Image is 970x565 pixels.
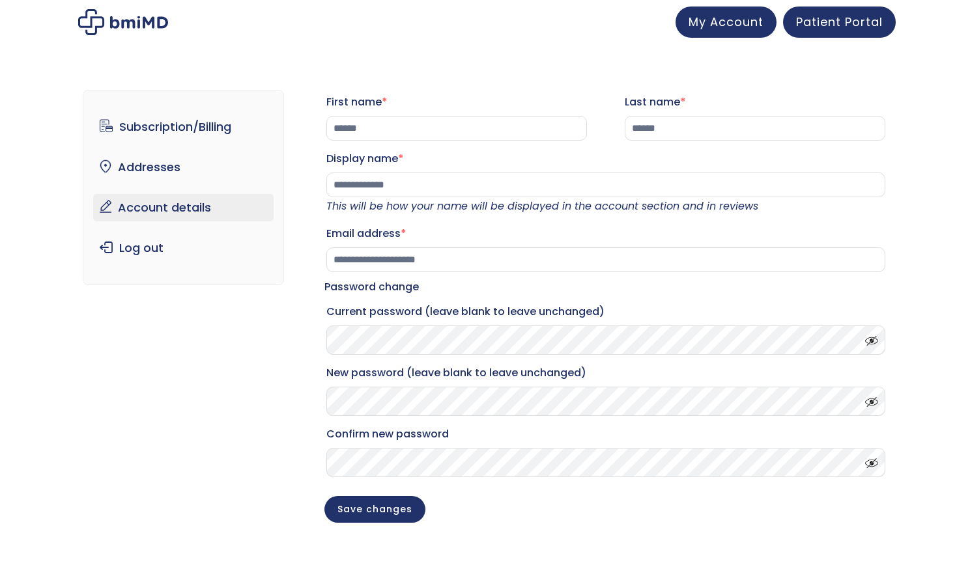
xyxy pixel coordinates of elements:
[93,234,274,262] a: Log out
[78,9,168,35] img: My account
[783,7,896,38] a: Patient Portal
[324,496,425,523] button: Save changes
[326,363,885,383] label: New password (leave blank to leave unchanged)
[796,14,883,30] span: Patient Portal
[326,92,587,113] label: First name
[689,14,763,30] span: My Account
[625,92,885,113] label: Last name
[93,194,274,221] a: Account details
[83,90,284,285] nav: Account pages
[93,113,274,141] a: Subscription/Billing
[324,278,419,296] legend: Password change
[326,148,885,169] label: Display name
[326,424,885,445] label: Confirm new password
[93,154,274,181] a: Addresses
[326,223,885,244] label: Email address
[326,301,885,322] label: Current password (leave blank to leave unchanged)
[326,199,758,214] em: This will be how your name will be displayed in the account section and in reviews
[676,7,777,38] a: My Account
